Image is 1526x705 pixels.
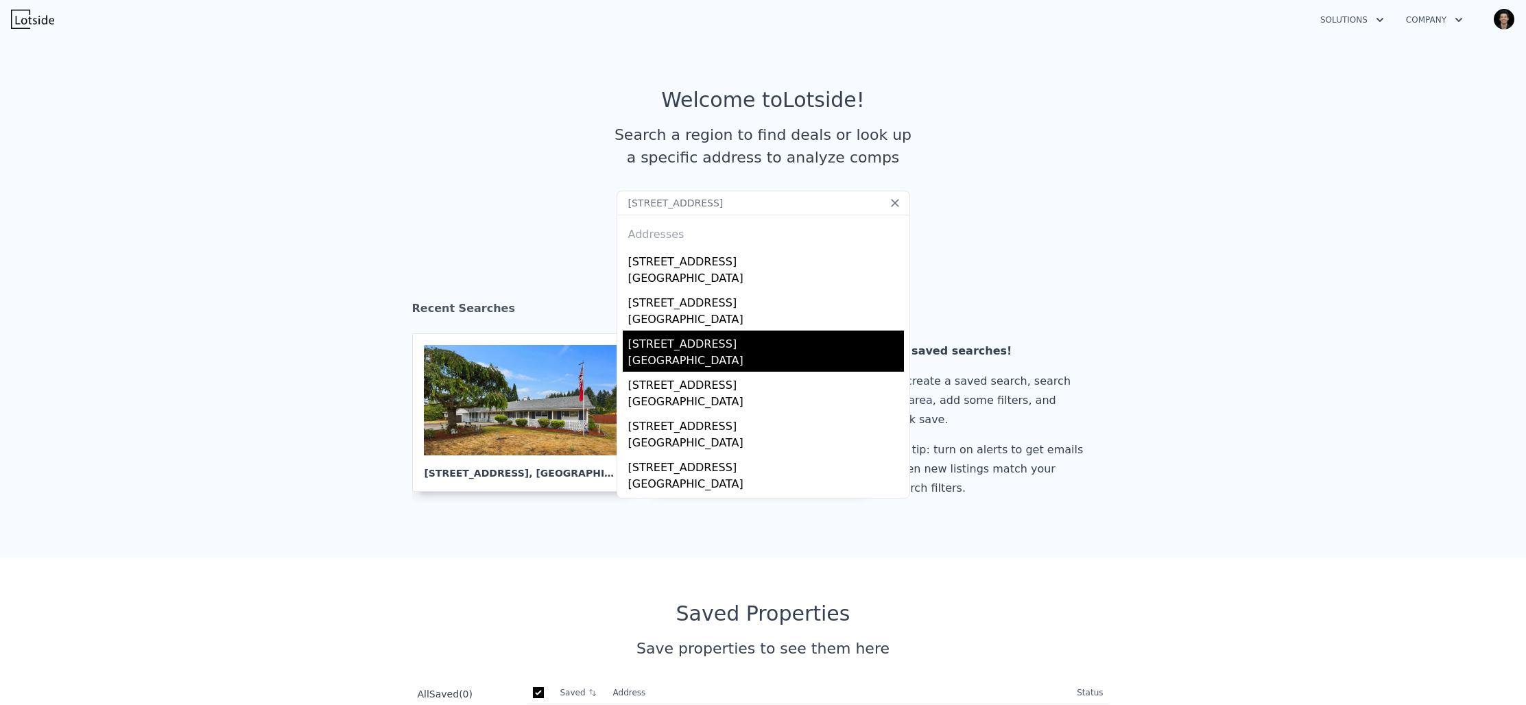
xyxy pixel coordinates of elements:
div: [GEOGRAPHIC_DATA] [628,435,904,454]
input: Search an address or region... [617,191,910,215]
div: [STREET_ADDRESS] , [GEOGRAPHIC_DATA] [424,455,620,480]
div: [STREET_ADDRESS] [628,495,904,517]
div: [STREET_ADDRESS] [628,289,904,311]
div: [STREET_ADDRESS] [628,372,904,394]
div: [GEOGRAPHIC_DATA] [628,311,904,331]
div: [STREET_ADDRESS] [628,248,904,270]
div: No saved searches! [891,342,1088,361]
button: Solutions [1309,8,1395,32]
th: Status [1071,682,1108,704]
div: [GEOGRAPHIC_DATA] [628,394,904,413]
div: [STREET_ADDRESS] [628,454,904,476]
img: Lotside [11,10,54,29]
button: Company [1395,8,1474,32]
div: To create a saved search, search an area, add some filters, and click save. [891,372,1088,429]
div: Welcome to Lotside ! [661,88,865,112]
div: [GEOGRAPHIC_DATA] [628,476,904,495]
div: Pro tip: turn on alerts to get emails when new listings match your search filters. [891,440,1088,498]
div: Search a region to find deals or look up a specific address to analyze comps [610,123,917,169]
div: [STREET_ADDRESS] [628,413,904,435]
div: [STREET_ADDRESS] [628,331,904,352]
div: Save properties to see them here [412,637,1114,660]
span: Saved [429,689,459,700]
div: Addresses [623,215,904,248]
th: Saved [555,682,608,704]
a: [STREET_ADDRESS], [GEOGRAPHIC_DATA] [412,333,643,492]
img: avatar [1493,8,1515,30]
div: All ( 0 ) [418,687,473,701]
div: [GEOGRAPHIC_DATA] [628,352,904,372]
div: Saved Properties [412,601,1114,626]
div: [GEOGRAPHIC_DATA] [628,270,904,289]
th: Address [608,682,1072,704]
div: Recent Searches [412,289,1114,333]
